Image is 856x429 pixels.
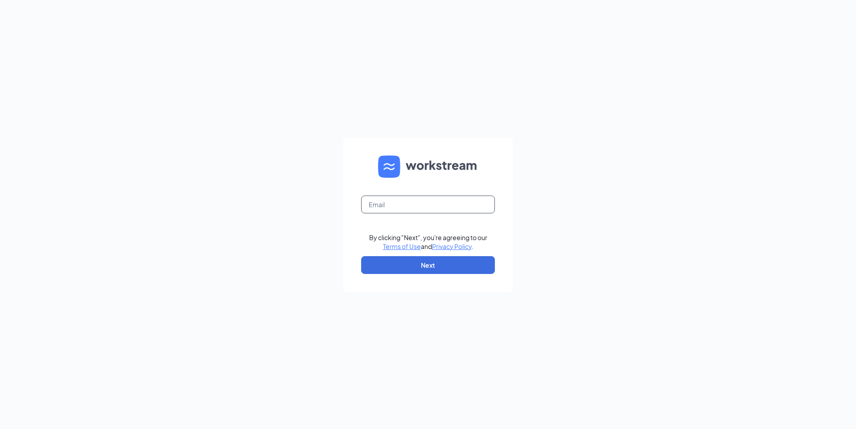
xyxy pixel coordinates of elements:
a: Privacy Policy [432,242,472,250]
div: By clicking "Next", you're agreeing to our and . [369,233,487,251]
a: Terms of Use [383,242,421,250]
img: WS logo and Workstream text [378,155,478,178]
button: Next [361,256,495,274]
input: Email [361,196,495,213]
